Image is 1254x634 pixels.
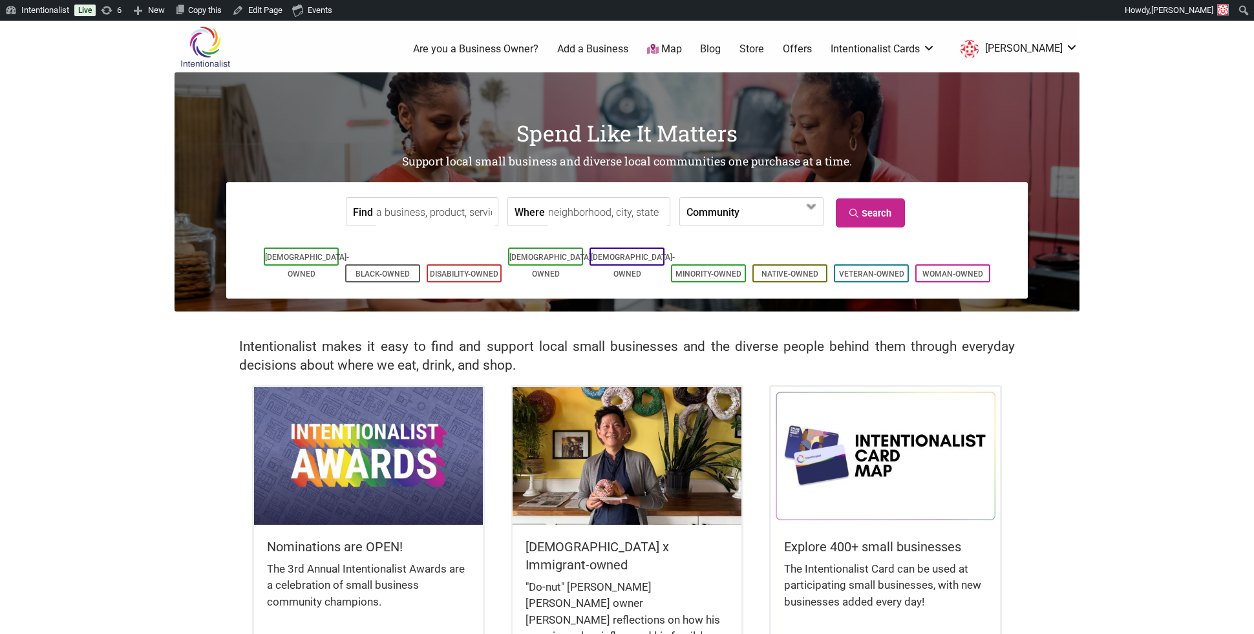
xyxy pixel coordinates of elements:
a: Map [647,42,682,57]
span: [PERSON_NAME] [1151,5,1213,15]
input: neighborhood, city, state [548,198,666,227]
a: Are you a Business Owner? [413,42,538,56]
h5: [DEMOGRAPHIC_DATA] x Immigrant-owned [526,538,728,574]
h5: Nominations are OPEN! [267,538,470,556]
a: Blog [700,42,721,56]
a: [DEMOGRAPHIC_DATA]-Owned [509,253,593,279]
h2: Support local small business and diverse local communities one purchase at a time. [175,154,1079,170]
a: Minority-Owned [675,269,741,279]
label: Community [686,198,739,226]
a: Veteran-Owned [839,269,904,279]
a: Intentionalist Cards [831,42,935,56]
img: Intentionalist Card Map [771,387,1000,524]
a: Search [836,198,905,227]
h2: Intentionalist makes it easy to find and support local small businesses and the diverse people be... [239,337,1015,375]
input: a business, product, service [376,198,494,227]
a: [DEMOGRAPHIC_DATA]-Owned [591,253,675,279]
label: Find [353,198,373,226]
a: [DEMOGRAPHIC_DATA]-Owned [265,253,349,279]
div: The Intentionalist Card can be used at participating small businesses, with new businesses added ... [784,561,987,624]
a: Add a Business [557,42,628,56]
div: The 3rd Annual Intentionalist Awards are a celebration of small business community champions. [267,561,470,624]
li: Sarah-Studer [954,37,1078,61]
h1: Spend Like It Matters [175,118,1079,149]
a: [PERSON_NAME] [954,37,1078,61]
img: Intentionalist Awards [254,387,483,524]
h5: Explore 400+ small businesses [784,538,987,556]
img: King Donuts - Hong Chhuor [513,387,741,524]
a: Woman-Owned [922,269,983,279]
a: Offers [783,42,812,56]
a: Native-Owned [761,269,818,279]
a: Live [74,5,96,16]
a: Black-Owned [356,269,410,279]
label: Where [515,198,545,226]
img: Intentionalist [175,26,236,68]
a: Store [739,42,764,56]
a: Disability-Owned [430,269,498,279]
